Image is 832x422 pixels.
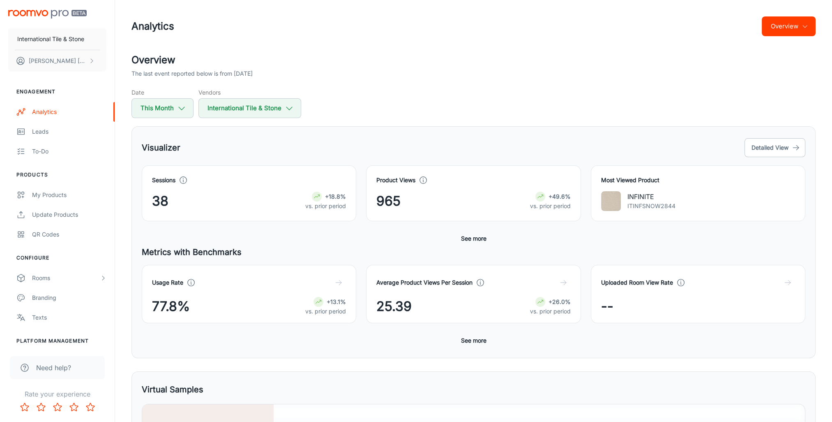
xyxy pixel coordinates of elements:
button: International Tile & Stone [8,28,106,50]
h2: Overview [131,53,816,67]
button: See more [458,333,490,348]
h4: Product Views [376,176,415,185]
div: Branding [32,293,106,302]
button: Detailed View [744,138,805,157]
h5: Vendors [198,88,301,97]
strong: +13.1% [327,298,346,305]
h5: Date [131,88,194,97]
p: [PERSON_NAME] [PERSON_NAME] [29,56,87,65]
img: Roomvo PRO Beta [8,10,87,19]
button: Rate 5 star [82,399,99,415]
div: Texts [32,313,106,322]
p: Rate your experience [7,389,108,399]
button: Rate 4 star [66,399,82,415]
div: Update Products [32,210,106,219]
button: Rate 1 star [16,399,33,415]
h1: Analytics [131,19,174,34]
button: Rate 3 star [49,399,66,415]
button: Rate 2 star [33,399,49,415]
button: Overview [762,16,816,36]
strong: +26.0% [549,298,571,305]
button: [PERSON_NAME] [PERSON_NAME] [8,50,106,72]
span: -- [601,297,613,316]
p: ITINFSNOW2844 [627,202,675,211]
p: The last event reported below is from [DATE] [131,69,253,78]
span: 38 [152,191,168,211]
div: To-do [32,147,106,156]
p: vs. prior period [530,307,571,316]
div: My Products [32,190,106,199]
div: Rooms [32,274,100,283]
button: See more [458,231,490,246]
h4: Uploaded Room View Rate [601,278,673,287]
span: 965 [376,191,401,211]
span: 77.8% [152,297,190,316]
h4: Usage Rate [152,278,183,287]
p: INFINITE [627,192,675,202]
h4: Most Viewed Product [601,176,795,185]
div: Leads [32,127,106,136]
span: Need help? [36,363,71,373]
p: vs. prior period [530,202,571,211]
h4: Average Product Views Per Session [376,278,472,287]
h5: Metrics with Benchmarks [142,246,805,258]
h5: Visualizer [142,141,180,154]
h5: Virtual Samples [142,383,203,396]
img: INFINITE [601,191,621,211]
button: This Month [131,98,194,118]
div: QR Codes [32,230,106,239]
strong: +18.8% [325,193,346,200]
div: Analytics [32,107,106,116]
p: vs. prior period [305,202,346,211]
p: vs. prior period [305,307,346,316]
span: 25.39 [376,297,412,316]
p: International Tile & Stone [17,35,84,44]
h4: Sessions [152,176,175,185]
button: International Tile & Stone [198,98,301,118]
strong: +49.6% [549,193,571,200]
